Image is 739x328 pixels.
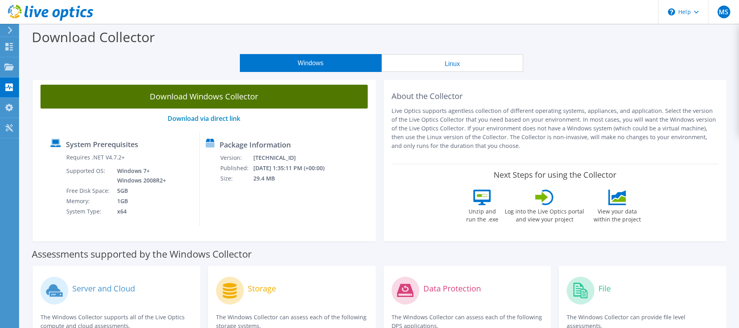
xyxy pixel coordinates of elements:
h2: About the Collector [392,91,719,101]
label: System Prerequisites [66,140,138,148]
label: Assessments supported by the Windows Collector [32,250,252,258]
label: Download Collector [32,28,155,46]
td: Memory: [66,196,111,206]
td: Supported OS: [66,166,111,186]
td: Version: [220,153,253,163]
td: Size: [220,173,253,184]
label: Data Protection [423,285,481,293]
label: File [598,285,611,293]
p: Live Optics supports agentless collection of different operating systems, appliances, and applica... [392,107,719,150]
svg: \n [668,8,675,16]
td: Windows 7+ Windows 2008R2+ [111,166,168,186]
button: Windows [240,54,382,72]
td: 5GB [111,186,168,196]
label: Requires .NET V4.7.2+ [66,153,125,161]
td: System Type: [66,206,111,217]
span: MS [718,6,730,18]
label: Next Steps for using the Collector [494,170,616,180]
td: 1GB [111,196,168,206]
label: Log into the Live Optics portal and view your project [504,205,585,223]
label: View your data within the project [588,205,646,223]
label: Server and Cloud [72,285,135,293]
td: [TECHNICAL_ID] [253,153,335,163]
td: 29.4 MB [253,173,335,184]
label: Unzip and run the .exe [464,205,500,223]
label: Package Information [220,141,291,149]
td: [DATE] 1:35:11 PM (+00:00) [253,163,335,173]
td: x64 [111,206,168,217]
label: Storage [248,285,276,293]
a: Download Windows Collector [41,85,368,109]
a: Download via direct link [168,114,240,123]
button: Linux [382,54,523,72]
td: Published: [220,163,253,173]
td: Free Disk Space: [66,186,111,196]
